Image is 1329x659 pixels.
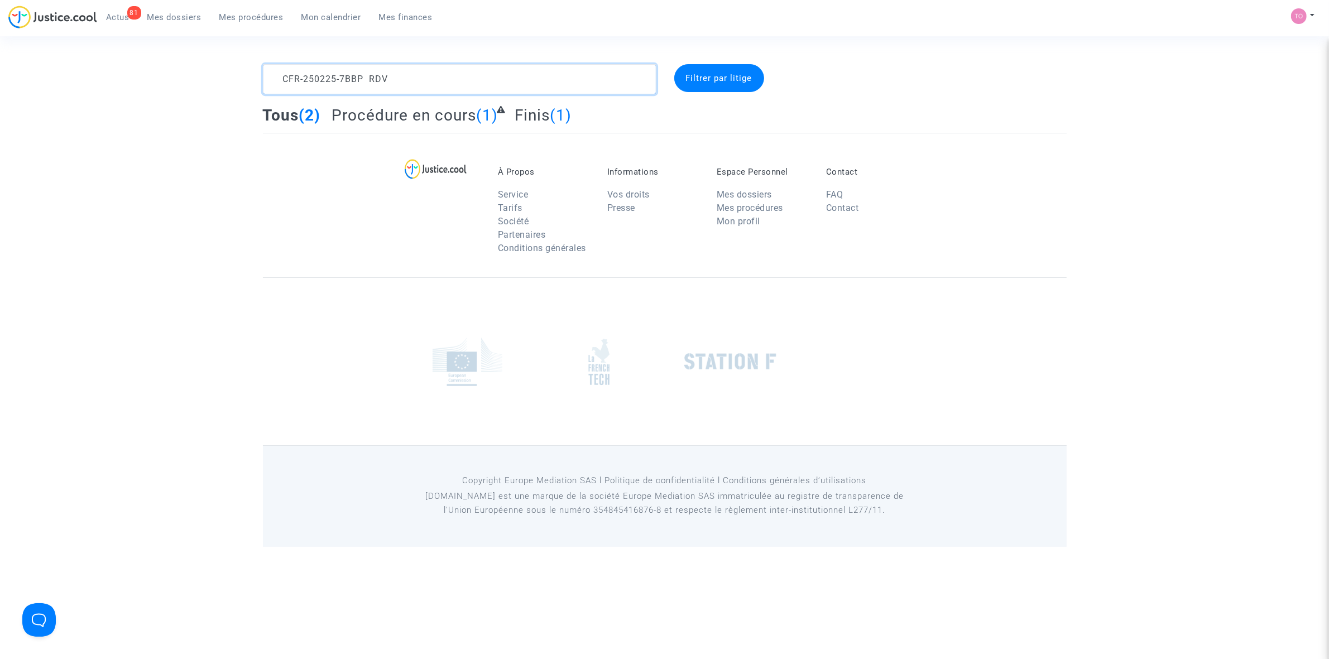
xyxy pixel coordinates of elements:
a: Mes procédures [210,9,292,26]
a: FAQ [826,189,843,200]
p: Espace Personnel [717,167,809,177]
img: stationf.png [684,353,776,370]
img: logo-lg.svg [405,159,467,179]
span: Finis [515,106,550,124]
a: Contact [826,203,859,213]
a: Service [498,189,529,200]
p: [DOMAIN_NAME] est une marque de la société Europe Mediation SAS immatriculée au registre de tr... [410,489,919,517]
a: Société [498,216,529,227]
p: Informations [607,167,700,177]
a: Mes dossiers [138,9,210,26]
span: Mes finances [379,12,433,22]
a: Mes procédures [717,203,783,213]
span: Actus [106,12,129,22]
img: europe_commision.png [433,338,502,386]
span: Mon calendrier [301,12,361,22]
span: Filtrer par litige [686,73,752,83]
iframe: Help Scout Beacon - Open [22,603,56,637]
a: Mes dossiers [717,189,772,200]
span: (1) [476,106,498,124]
div: 81 [127,6,141,20]
img: jc-logo.svg [8,6,97,28]
a: Partenaires [498,229,546,240]
a: Mon calendrier [292,9,370,26]
span: Mes procédures [219,12,284,22]
a: Mes finances [370,9,442,26]
img: fe1f3729a2b880d5091b466bdc4f5af5 [1291,8,1307,24]
span: Mes dossiers [147,12,201,22]
a: 81Actus [97,9,138,26]
a: Conditions générales [498,243,586,253]
span: (2) [299,106,321,124]
a: Presse [607,203,635,213]
a: Vos droits [607,189,650,200]
p: À Propos [498,167,591,177]
p: Contact [826,167,919,177]
p: Copyright Europe Mediation SAS l Politique de confidentialité l Conditions générales d’utilisa... [410,474,919,488]
img: french_tech.png [588,338,610,386]
a: Mon profil [717,216,760,227]
span: Procédure en cours [332,106,476,124]
a: Tarifs [498,203,522,213]
span: (1) [550,106,572,124]
span: Tous [263,106,299,124]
